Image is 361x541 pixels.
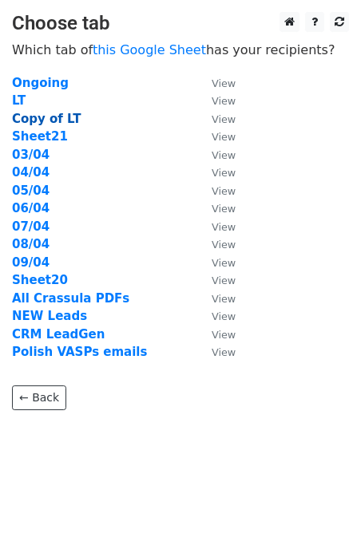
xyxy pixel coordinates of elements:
p: Which tab of has your recipients? [12,41,349,58]
a: Polish VASPs emails [12,345,147,359]
iframe: Chat Widget [281,464,361,541]
a: View [196,309,236,323]
small: View [212,257,236,269]
a: 07/04 [12,219,50,234]
a: View [196,148,236,162]
a: View [196,219,236,234]
a: View [196,255,236,270]
a: View [196,165,236,180]
small: View [212,185,236,197]
a: View [196,327,236,342]
a: View [196,112,236,126]
a: CRM LeadGen [12,327,105,342]
small: View [212,203,236,215]
a: View [196,76,236,90]
small: View [212,329,236,341]
small: View [212,113,236,125]
a: this Google Sheet [93,42,206,57]
small: View [212,167,236,179]
a: 09/04 [12,255,50,270]
a: View [196,129,236,144]
a: 05/04 [12,184,50,198]
a: View [196,345,236,359]
a: 06/04 [12,201,50,215]
a: NEW Leads [12,309,87,323]
small: View [212,239,236,251]
a: View [196,291,236,306]
small: View [212,293,236,305]
small: View [212,95,236,107]
small: View [212,310,236,322]
a: Sheet21 [12,129,68,144]
a: Sheet20 [12,273,68,287]
h3: Choose tab [12,12,349,35]
small: View [212,77,236,89]
a: 08/04 [12,237,50,251]
a: ← Back [12,385,66,410]
small: View [212,149,236,161]
a: View [196,273,236,287]
small: View [212,346,236,358]
a: View [196,201,236,215]
a: View [196,237,236,251]
a: View [196,93,236,108]
small: View [212,131,236,143]
a: Ongoing [12,76,69,90]
a: View [196,184,236,198]
small: View [212,221,236,233]
a: All Crassula PDFs [12,291,129,306]
a: 03/04 [12,148,50,162]
a: 04/04 [12,165,50,180]
small: View [212,274,236,286]
a: LT [12,93,26,108]
a: Copy of LT [12,112,81,126]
